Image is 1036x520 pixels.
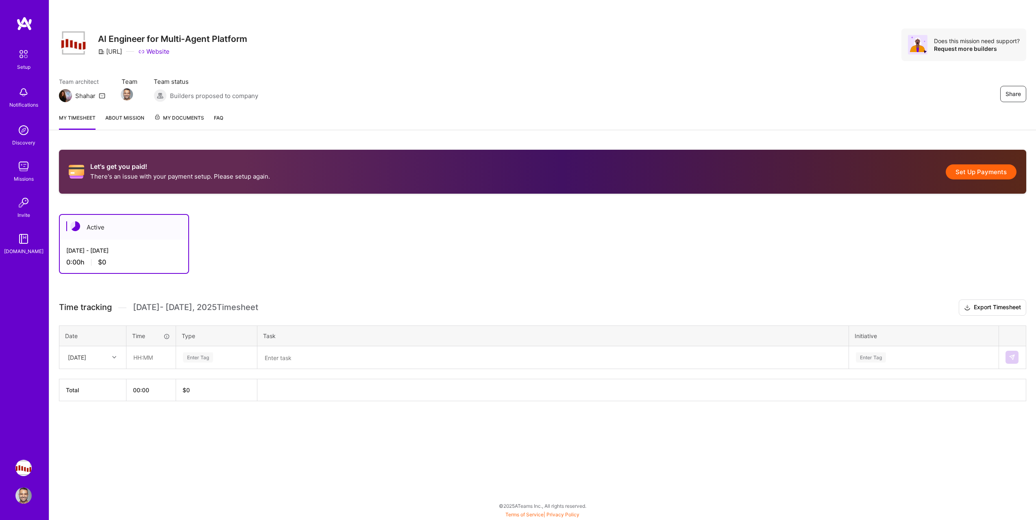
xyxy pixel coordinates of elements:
img: Invite [15,194,32,211]
div: Request more builders [934,45,1020,52]
div: © 2025 ATeams Inc., All rights reserved. [49,496,1036,516]
img: Submit [1009,354,1015,361]
th: Type [176,326,257,346]
div: Missions [14,175,34,183]
i: icon CreditCard [69,164,84,179]
span: [DATE] - [DATE] , 2025 Timesheet [133,302,258,312]
div: 0:00 h [66,258,182,267]
button: Share [1000,86,1026,102]
a: User Avatar [13,487,34,504]
p: There's an issue with your payment setup. Please setup again. [90,172,270,181]
span: Team architect [59,77,105,86]
div: Enter Tag [856,351,886,364]
div: Initiative [855,332,993,340]
h2: Let's get you paid! [90,163,270,170]
img: bell [15,84,32,101]
th: 00:00 [126,379,176,401]
span: Team [122,77,137,86]
a: Steelbay.ai: AI Engineer for Multi-Agent Platform [13,460,34,476]
img: Steelbay.ai: AI Engineer for Multi-Agent Platform [15,460,32,476]
i: icon Chevron [112,355,116,359]
div: Setup [17,63,30,71]
div: [URL] [98,47,122,56]
span: | [505,511,579,518]
div: Discovery [12,138,35,147]
h3: AI Engineer for Multi-Agent Platform [98,34,247,44]
div: Shahar [75,92,96,100]
span: $0 [98,258,106,267]
i: icon CompanyGray [98,48,104,55]
a: My timesheet [59,114,96,130]
span: My Documents [154,114,204,122]
div: Notifications [9,101,38,109]
span: $ 0 [183,387,190,393]
img: guide book [15,231,32,247]
button: Set Up Payments [946,164,1016,179]
img: Team Member Avatar [121,88,133,101]
div: Invite [17,211,30,219]
img: User Avatar [15,487,32,504]
a: Privacy Policy [546,511,579,518]
img: Team Architect [59,89,72,102]
img: teamwork [15,158,32,175]
div: Does this mission need support? [934,37,1020,45]
img: Company Logo [59,30,88,56]
span: Team status [154,77,258,86]
input: HH:MM [127,347,175,368]
div: Active [60,215,188,240]
i: icon Mail [99,92,105,99]
button: Export Timesheet [959,299,1026,316]
span: Time tracking [59,302,112,312]
a: Website [138,47,170,56]
div: [DATE] - [DATE] [66,246,182,255]
div: [DATE] [68,353,86,362]
a: Terms of Service [505,511,544,518]
i: icon Download [964,304,971,312]
img: Builders proposed to company [154,89,167,102]
img: logo [16,16,33,31]
img: Active [70,221,80,231]
div: Enter Tag [183,351,213,364]
th: Date [59,326,126,346]
span: Share [1006,90,1021,98]
a: FAQ [214,114,223,130]
a: Team Member Avatar [122,87,132,101]
a: My Documents [154,114,204,130]
th: Task [257,326,849,346]
th: Total [59,379,126,401]
div: Time [132,332,170,340]
img: setup [15,46,32,63]
a: About Mission [105,114,144,130]
span: Builders proposed to company [170,92,258,100]
div: [DOMAIN_NAME] [4,247,44,256]
img: discovery [15,122,32,138]
img: Avatar [908,35,927,55]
